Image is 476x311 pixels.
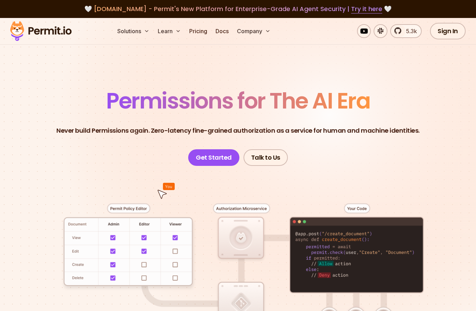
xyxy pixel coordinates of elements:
[402,27,417,35] span: 5.3k
[115,24,152,38] button: Solutions
[94,4,382,13] span: [DOMAIN_NAME] - Permit's New Platform for Enterprise-Grade AI Agent Security |
[17,4,459,14] div: 🤍 🤍
[155,24,184,38] button: Learn
[390,24,422,38] a: 5.3k
[213,24,231,38] a: Docs
[106,85,370,116] span: Permissions for The AI Era
[188,149,239,166] a: Get Started
[186,24,210,38] a: Pricing
[430,23,466,39] a: Sign In
[234,24,273,38] button: Company
[56,126,420,135] p: Never build Permissions again. Zero-latency fine-grained authorization as a service for human and...
[244,149,288,166] a: Talk to Us
[351,4,382,13] a: Try it here
[7,19,75,43] img: Permit logo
